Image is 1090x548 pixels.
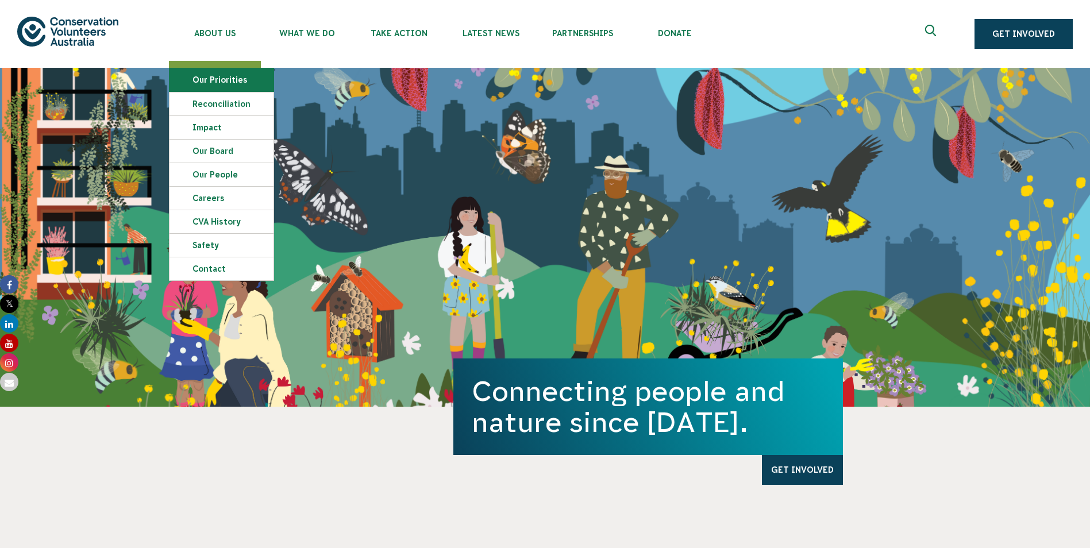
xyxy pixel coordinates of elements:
[170,210,274,233] a: CVA history
[170,92,274,115] a: Reconciliation
[170,187,274,210] a: Careers
[170,68,274,91] a: Our Priorities
[170,140,274,163] a: Our Board
[170,163,274,186] a: Our People
[762,455,843,485] a: Get Involved
[925,25,939,43] span: Expand search box
[629,29,721,38] span: Donate
[918,20,946,48] button: Expand search box Close search box
[472,376,825,438] h1: Connecting people and nature since [DATE].
[170,257,274,280] a: Contact
[170,116,274,139] a: Impact
[537,29,629,38] span: Partnerships
[17,17,118,46] img: logo.svg
[261,29,353,38] span: What We Do
[169,29,261,38] span: About Us
[445,29,537,38] span: Latest News
[170,234,274,257] a: Safety
[975,19,1073,49] a: Get Involved
[353,29,445,38] span: Take Action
